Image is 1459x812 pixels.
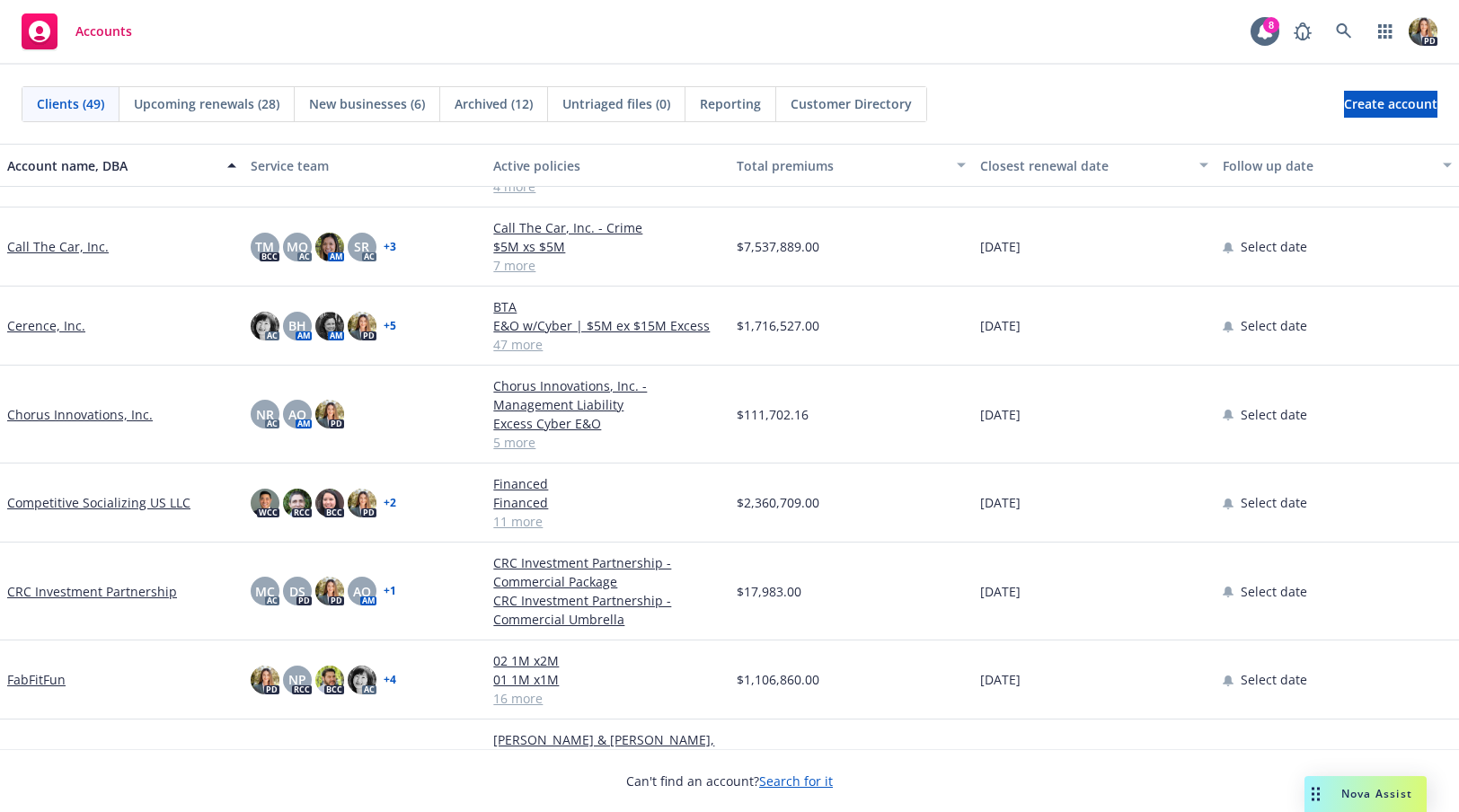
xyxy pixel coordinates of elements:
[493,256,722,275] a: 7 more
[980,237,1021,256] span: [DATE]
[980,670,1021,689] span: [DATE]
[455,94,533,113] span: Archived (12)
[729,144,973,187] button: Total premiums
[791,94,912,113] span: Customer Directory
[1241,405,1307,424] span: Select date
[251,156,480,175] div: Service team
[737,316,819,335] span: $1,716,527.00
[255,582,275,601] span: MC
[980,405,1021,424] span: [DATE]
[1285,13,1321,49] a: Report a Bug
[354,237,369,256] span: SR
[1216,144,1459,187] button: Follow up date
[493,670,722,689] a: 01 1M x1M
[7,156,217,175] div: Account name, DBA
[7,582,177,601] a: CRC Investment Partnership
[737,493,819,512] span: $2,360,709.00
[353,582,371,601] span: AO
[493,237,722,256] a: $5M xs $5M
[493,730,722,768] a: [PERSON_NAME] & [PERSON_NAME], Inc. - Management Liability
[1263,17,1279,33] div: 8
[256,405,274,424] span: NR
[7,670,66,689] a: FabFitFun
[1344,91,1437,118] a: Create account
[980,493,1021,512] span: [DATE]
[1241,237,1307,256] span: Select date
[251,489,279,517] img: photo
[493,512,722,531] a: 11 more
[134,94,279,113] span: Upcoming renewals (28)
[1223,156,1432,175] div: Follow up date
[288,316,306,335] span: BH
[7,405,153,424] a: Chorus Innovations, Inc.
[7,316,85,335] a: Cerence, Inc.
[384,498,396,508] a: + 2
[315,233,344,261] img: photo
[288,670,306,689] span: NP
[7,493,190,512] a: Competitive Socializing US LLC
[626,772,833,790] span: Can't find an account?
[1241,670,1307,689] span: Select date
[493,297,722,316] a: BTA
[348,312,376,340] img: photo
[75,24,132,39] span: Accounts
[493,474,722,493] a: Financed
[737,405,809,424] span: $111,702.16
[493,156,722,175] div: Active policies
[980,316,1021,335] span: [DATE]
[1326,13,1362,49] a: Search
[980,156,1189,175] div: Closest renewal date
[289,582,305,601] span: DS
[493,414,722,433] a: Excess Cyber E&O
[315,400,344,428] img: photo
[7,237,109,256] a: Call The Car, Inc.
[315,577,344,605] img: photo
[255,237,274,256] span: TM
[700,94,761,113] span: Reporting
[980,582,1021,601] span: [DATE]
[1367,13,1403,49] a: Switch app
[493,218,722,237] a: Call The Car, Inc. - Crime
[1241,493,1307,512] span: Select date
[384,321,396,331] a: + 5
[287,237,308,256] span: MQ
[315,312,344,340] img: photo
[288,405,306,424] span: AO
[493,376,722,414] a: Chorus Innovations, Inc. - Management Liability
[493,433,722,452] a: 5 more
[1241,582,1307,601] span: Select date
[493,335,722,354] a: 47 more
[737,670,819,689] span: $1,106,860.00
[14,6,139,57] a: Accounts
[315,489,344,517] img: photo
[493,553,722,591] a: CRC Investment Partnership - Commercial Package
[384,586,396,596] a: + 1
[1241,316,1307,335] span: Select date
[315,666,344,694] img: photo
[1409,17,1437,46] img: photo
[1304,776,1327,812] div: Drag to move
[737,582,801,601] span: $17,983.00
[493,689,722,708] a: 16 more
[493,651,722,670] a: 02 1M x2M
[1304,776,1427,812] button: Nova Assist
[1344,87,1437,121] span: Create account
[348,489,376,517] img: photo
[251,312,279,340] img: photo
[283,489,312,517] img: photo
[384,242,396,252] a: + 3
[493,316,722,335] a: E&O w/Cyber | $5M ex $15M Excess
[973,144,1216,187] button: Closest renewal date
[251,666,279,694] img: photo
[562,94,670,113] span: Untriaged files (0)
[348,666,376,694] img: photo
[737,156,946,175] div: Total premiums
[486,144,729,187] button: Active policies
[493,493,722,512] a: Financed
[37,94,104,113] span: Clients (49)
[384,675,396,685] a: + 4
